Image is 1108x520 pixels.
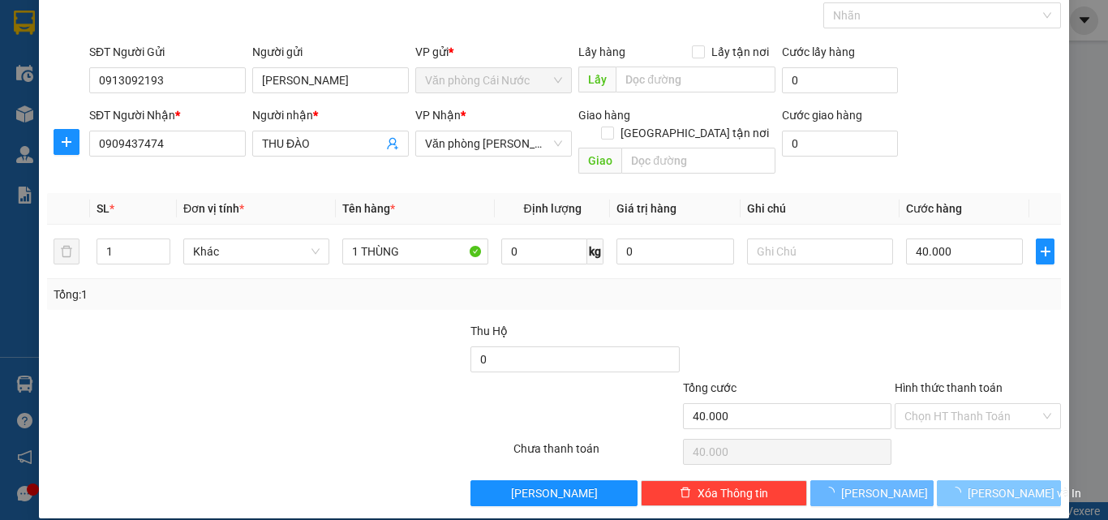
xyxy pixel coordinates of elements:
[782,45,855,58] label: Cước lấy hàng
[511,484,598,502] span: [PERSON_NAME]
[616,67,775,92] input: Dọc đường
[54,129,79,155] button: plus
[1037,245,1054,258] span: plus
[741,193,900,225] th: Ghi chú
[782,131,898,157] input: Cước giao hàng
[680,487,691,500] span: delete
[252,43,409,61] div: Người gửi
[810,480,934,506] button: [PERSON_NAME]
[415,109,461,122] span: VP Nhận
[823,487,841,498] span: loading
[906,202,962,215] span: Cước hàng
[89,106,246,124] div: SĐT Người Nhận
[578,67,616,92] span: Lấy
[512,440,681,468] div: Chưa thanh toán
[841,484,928,502] span: [PERSON_NAME]
[616,202,676,215] span: Giá trị hàng
[183,202,244,215] span: Đơn vị tính
[1036,239,1054,264] button: plus
[614,124,775,142] span: [GEOGRAPHIC_DATA] tận nơi
[747,239,893,264] input: Ghi Chú
[386,137,399,150] span: user-add
[470,324,508,337] span: Thu Hộ
[54,135,79,148] span: plus
[641,480,807,506] button: deleteXóa Thông tin
[616,239,733,264] input: 0
[415,43,572,61] div: VP gửi
[523,202,581,215] span: Định lượng
[621,148,775,174] input: Dọc đường
[937,480,1061,506] button: [PERSON_NAME] và In
[342,202,395,215] span: Tên hàng
[895,381,1003,394] label: Hình thức thanh toán
[578,45,625,58] span: Lấy hàng
[470,480,637,506] button: [PERSON_NAME]
[342,239,488,264] input: VD: Bàn, Ghế
[578,109,630,122] span: Giao hàng
[705,43,775,61] span: Lấy tận nơi
[89,43,246,61] div: SĐT Người Gửi
[683,381,737,394] span: Tổng cước
[698,484,768,502] span: Xóa Thông tin
[578,148,621,174] span: Giao
[950,487,968,498] span: loading
[193,239,320,264] span: Khác
[782,67,898,93] input: Cước lấy hàng
[54,286,429,303] div: Tổng: 1
[54,239,79,264] button: delete
[968,484,1081,502] span: [PERSON_NAME] và In
[425,131,562,156] span: Văn phòng Hồ Chí Minh
[425,68,562,92] span: Văn phòng Cái Nước
[97,202,110,215] span: SL
[782,109,862,122] label: Cước giao hàng
[587,239,603,264] span: kg
[252,106,409,124] div: Người nhận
